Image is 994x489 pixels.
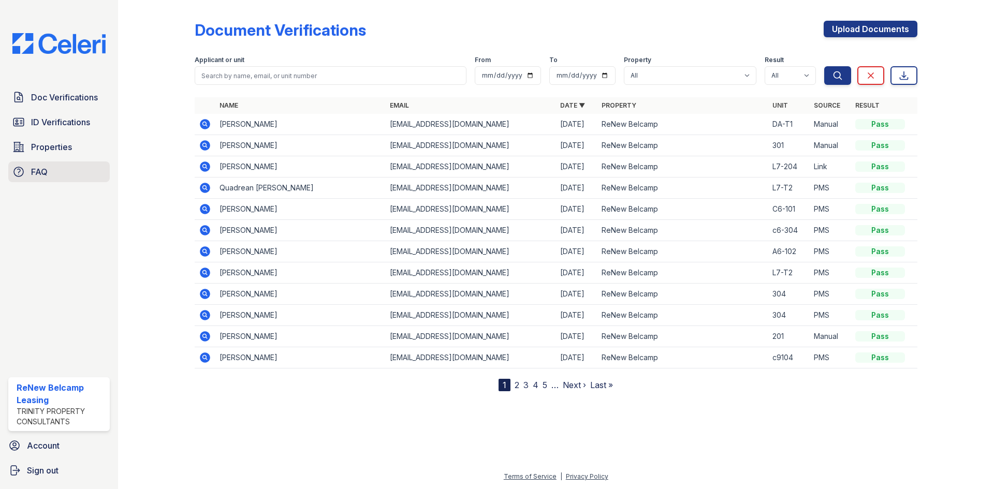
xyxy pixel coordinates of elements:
[386,347,556,368] td: [EMAIL_ADDRESS][DOMAIN_NAME]
[215,156,386,177] td: [PERSON_NAME]
[556,114,597,135] td: [DATE]
[855,310,905,320] div: Pass
[390,101,409,109] a: Email
[556,177,597,199] td: [DATE]
[8,112,110,132] a: ID Verifications
[195,21,366,39] div: Document Verifications
[597,177,768,199] td: ReNew Belcamp
[810,220,851,241] td: PMS
[215,177,386,199] td: Quadrean [PERSON_NAME]
[8,137,110,157] a: Properties
[195,56,244,64] label: Applicant or unit
[597,156,768,177] td: ReNew Belcamp
[8,161,110,182] a: FAQ
[31,116,90,128] span: ID Verifications
[768,241,810,262] td: A6-102
[563,380,586,390] a: Next ›
[597,326,768,347] td: ReNew Belcamp
[824,21,917,37] a: Upload Documents
[215,114,386,135] td: [PERSON_NAME]
[768,284,810,305] td: 304
[504,472,557,480] a: Terms of Service
[810,326,851,347] td: Manual
[386,262,556,284] td: [EMAIL_ADDRESS][DOMAIN_NAME]
[855,204,905,214] div: Pass
[27,464,59,477] span: Sign out
[556,241,597,262] td: [DATE]
[768,326,810,347] td: 201
[386,199,556,220] td: [EMAIL_ADDRESS][DOMAIN_NAME]
[855,331,905,342] div: Pass
[475,56,491,64] label: From
[556,156,597,177] td: [DATE]
[215,241,386,262] td: [PERSON_NAME]
[855,352,905,363] div: Pass
[215,220,386,241] td: [PERSON_NAME]
[855,119,905,129] div: Pass
[772,101,788,109] a: Unit
[810,262,851,284] td: PMS
[386,177,556,199] td: [EMAIL_ADDRESS][DOMAIN_NAME]
[515,380,519,390] a: 2
[556,262,597,284] td: [DATE]
[768,220,810,241] td: c6-304
[4,435,114,456] a: Account
[215,305,386,326] td: [PERSON_NAME]
[386,284,556,305] td: [EMAIL_ADDRESS][DOMAIN_NAME]
[855,140,905,151] div: Pass
[768,305,810,326] td: 304
[768,262,810,284] td: L7-T2
[386,326,556,347] td: [EMAIL_ADDRESS][DOMAIN_NAME]
[768,135,810,156] td: 301
[4,460,114,481] a: Sign out
[810,156,851,177] td: Link
[556,305,597,326] td: [DATE]
[810,114,851,135] td: Manual
[215,199,386,220] td: [PERSON_NAME]
[386,114,556,135] td: [EMAIL_ADDRESS][DOMAIN_NAME]
[17,381,106,406] div: ReNew Belcamp Leasing
[560,472,562,480] div: |
[556,284,597,305] td: [DATE]
[768,156,810,177] td: L7-204
[855,246,905,257] div: Pass
[855,183,905,193] div: Pass
[624,56,651,64] label: Property
[597,220,768,241] td: ReNew Belcamp
[556,326,597,347] td: [DATE]
[855,101,880,109] a: Result
[768,114,810,135] td: DA-T1
[386,305,556,326] td: [EMAIL_ADDRESS][DOMAIN_NAME]
[215,284,386,305] td: [PERSON_NAME]
[4,33,114,54] img: CE_Logo_Blue-a8612792a0a2168367f1c8372b55b34899dd931a85d93a1a3d3e32e68fde9ad4.png
[31,141,72,153] span: Properties
[31,91,98,103] span: Doc Verifications
[386,220,556,241] td: [EMAIL_ADDRESS][DOMAIN_NAME]
[768,347,810,368] td: c9104
[17,406,106,427] div: Trinity Property Consultants
[768,199,810,220] td: C6-101
[855,225,905,235] div: Pass
[533,380,538,390] a: 4
[855,268,905,278] div: Pass
[560,101,585,109] a: Date ▼
[556,135,597,156] td: [DATE]
[556,347,597,368] td: [DATE]
[597,241,768,262] td: ReNew Belcamp
[215,262,386,284] td: [PERSON_NAME]
[215,347,386,368] td: [PERSON_NAME]
[814,101,840,109] a: Source
[215,135,386,156] td: [PERSON_NAME]
[220,101,238,109] a: Name
[810,177,851,199] td: PMS
[597,305,768,326] td: ReNew Belcamp
[810,284,851,305] td: PMS
[765,56,784,64] label: Result
[810,199,851,220] td: PMS
[386,135,556,156] td: [EMAIL_ADDRESS][DOMAIN_NAME]
[590,380,613,390] a: Last »
[597,199,768,220] td: ReNew Belcamp
[551,379,559,391] span: …
[602,101,636,109] a: Property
